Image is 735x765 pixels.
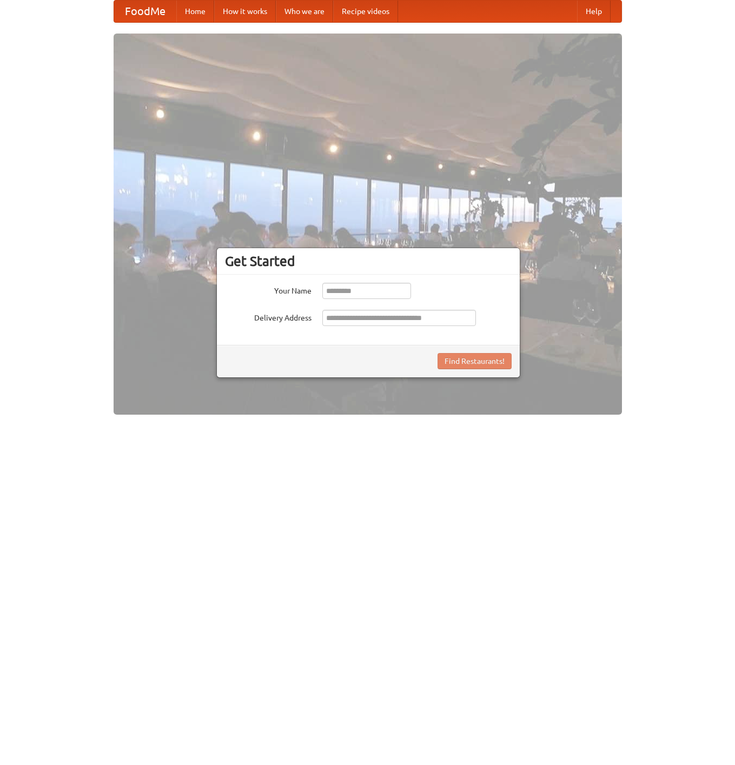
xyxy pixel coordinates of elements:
[176,1,214,22] a: Home
[225,253,512,269] h3: Get Started
[577,1,611,22] a: Help
[276,1,333,22] a: Who we are
[438,353,512,369] button: Find Restaurants!
[225,310,312,323] label: Delivery Address
[333,1,398,22] a: Recipe videos
[214,1,276,22] a: How it works
[225,283,312,296] label: Your Name
[114,1,176,22] a: FoodMe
